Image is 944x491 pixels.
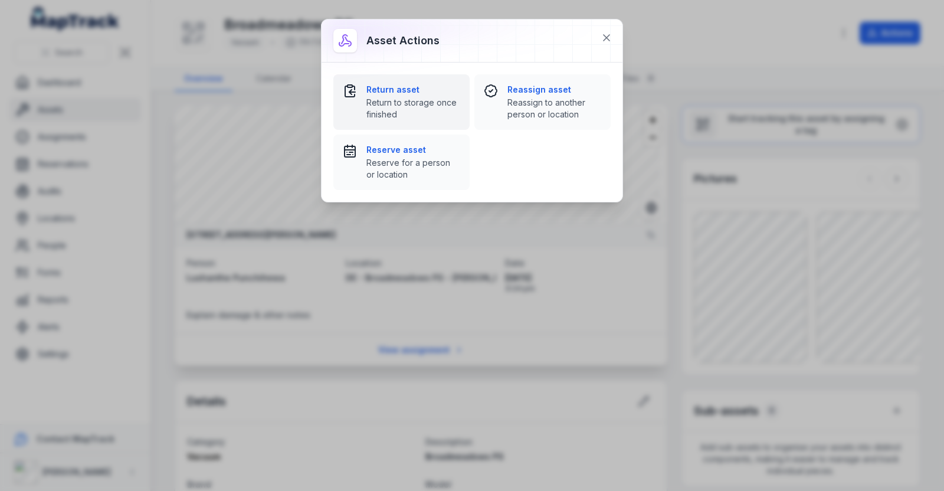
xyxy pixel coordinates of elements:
[333,135,470,190] button: Reserve assetReserve for a person or location
[474,74,611,130] button: Reassign assetReassign to another person or location
[333,74,470,130] button: Return assetReturn to storage once finished
[507,97,601,120] span: Reassign to another person or location
[366,97,460,120] span: Return to storage once finished
[366,157,460,181] span: Reserve for a person or location
[366,84,460,96] strong: Return asset
[507,84,601,96] strong: Reassign asset
[366,32,440,49] h3: Asset actions
[366,144,460,156] strong: Reserve asset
